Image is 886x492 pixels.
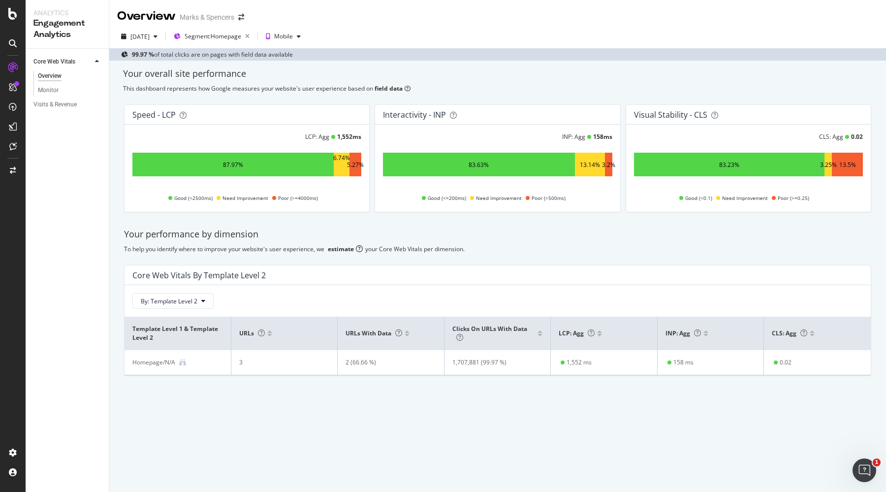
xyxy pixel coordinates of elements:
div: 83.63% [469,161,489,169]
div: Engagement Analytics [33,18,101,40]
div: 3.25% [820,161,837,169]
div: 1,552 ms [567,358,592,367]
span: Segment: Homepage [185,32,241,40]
div: Overview [38,71,62,81]
div: To help you identify where to improve your website's user experience, we your Core Web Vitals per... [124,245,871,253]
div: Interactivity - INP [383,110,446,120]
button: By: Template Level 2 [132,293,214,309]
span: Template Level 1 & Template Level 2 [132,325,221,342]
div: 3 [239,358,320,367]
div: Marks & Spencers [180,12,234,22]
button: Mobile [262,29,305,44]
span: 1 [873,459,881,466]
b: field data [375,84,403,93]
div: 1,707,881 (99.97 %) [452,358,534,367]
span: Good (<=200ms) [428,192,466,204]
div: Your overall site performance [123,67,872,80]
div: Speed - LCP [132,110,176,120]
div: Core Web Vitals By Template Level 2 [132,270,266,280]
span: Clicks on URLs with data [452,325,527,342]
div: Visual Stability - CLS [634,110,707,120]
div: Visits & Revenue [33,99,77,110]
div: estimate [328,245,354,253]
div: arrow-right-arrow-left [238,14,244,21]
div: of total clicks are on pages with field data available [132,50,293,59]
span: Good (<2500ms) [174,192,213,204]
div: Your performance by dimension [124,228,871,241]
div: 0.02 [780,358,791,367]
div: 5.27% [347,161,364,169]
a: Overview [38,71,102,81]
span: URLs with data [346,329,402,337]
div: 83.23% [719,161,739,169]
div: INP: Agg [562,132,585,141]
b: 99.97 % [132,50,154,59]
div: Core Web Vitals [33,57,75,67]
span: Poor (>=0.25) [778,192,809,204]
div: CLS: Agg [819,132,843,141]
iframe: Intercom live chat [853,459,876,482]
span: Poor (>500ms) [532,192,566,204]
div: 158 ms [673,358,694,367]
span: CLS: Agg [772,329,807,337]
div: Analytics [33,8,101,18]
div: 13.5% [839,161,856,169]
a: Monitor [38,85,102,96]
span: URLs [239,329,265,337]
span: Need Improvement [722,192,768,204]
span: Need Improvement [222,192,268,204]
a: Visits & Revenue [33,99,102,110]
div: Homepage/N/A [132,358,175,367]
div: 158 ms [593,132,612,141]
span: Need Improvement [476,192,522,204]
div: 6.74% [333,154,350,175]
div: LCP: Agg [305,132,329,141]
div: 1,552 ms [337,132,361,141]
span: LCP: Agg [559,329,595,337]
div: [DATE] [130,33,150,41]
div: 3.2% [602,161,615,169]
div: 0.02 [851,132,863,141]
span: Good (<0.1) [685,192,712,204]
div: 13.14% [580,161,600,169]
span: Poor (>=4000ms) [278,192,318,204]
div: Monitor [38,85,59,96]
div: This dashboard represents how Google measures your website's user experience based on [123,84,872,93]
span: INP: Agg [665,329,701,337]
div: 87.97% [223,161,243,169]
div: 2 (66.66 %) [346,358,427,367]
button: [DATE] [117,29,161,44]
div: Overview [117,8,176,25]
span: By: Template Level 2 [141,297,197,305]
button: Segment:Homepage [170,29,253,44]
a: Core Web Vitals [33,57,92,67]
div: Mobile [274,33,293,39]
